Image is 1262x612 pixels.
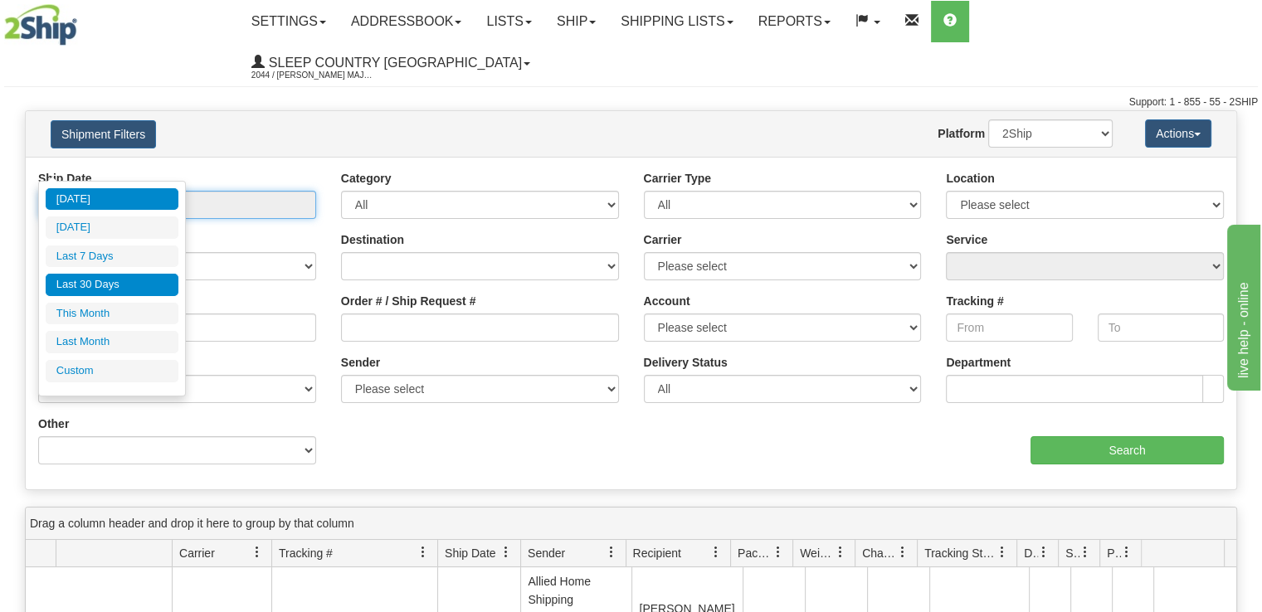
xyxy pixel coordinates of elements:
[764,538,792,566] a: Packages filter column settings
[239,1,339,42] a: Settings
[341,231,404,248] label: Destination
[243,538,271,566] a: Carrier filter column settings
[946,354,1011,371] label: Department
[946,293,1003,309] label: Tracking #
[644,231,682,248] label: Carrier
[738,545,772,561] span: Packages
[46,274,178,296] li: Last 30 Days
[341,170,392,187] label: Category
[946,170,994,187] label: Location
[644,354,728,371] label: Delivery Status
[1071,538,1099,566] a: Shipment Issues filter column settings
[1113,538,1141,566] a: Pickup Status filter column settings
[946,231,987,248] label: Service
[251,67,376,84] span: 2044 / [PERSON_NAME] Major [PERSON_NAME]
[988,538,1016,566] a: Tracking Status filter column settings
[889,538,917,566] a: Charge filter column settings
[239,42,543,84] a: Sleep Country [GEOGRAPHIC_DATA] 2044 / [PERSON_NAME] Major [PERSON_NAME]
[633,545,681,561] span: Recipient
[800,545,835,561] span: Weight
[46,303,178,325] li: This Month
[1024,545,1038,561] span: Delivery Status
[544,1,608,42] a: Ship
[4,4,77,46] img: logo2044.jpg
[1224,221,1260,391] iframe: chat widget
[1145,119,1211,148] button: Actions
[38,170,92,187] label: Ship Date
[51,120,156,148] button: Shipment Filters
[38,415,69,432] label: Other
[644,170,711,187] label: Carrier Type
[1031,436,1224,464] input: Search
[528,545,565,561] span: Sender
[1065,545,1079,561] span: Shipment Issues
[46,245,178,268] li: Last 7 Days
[26,508,1236,540] div: grid grouping header
[179,545,215,561] span: Carrier
[474,1,543,42] a: Lists
[46,216,178,239] li: [DATE]
[826,538,855,566] a: Weight filter column settings
[409,538,437,566] a: Tracking # filter column settings
[4,95,1258,109] div: Support: 1 - 855 - 55 - 2SHIP
[702,538,730,566] a: Recipient filter column settings
[746,1,843,42] a: Reports
[946,313,1072,342] input: From
[265,56,522,70] span: Sleep Country [GEOGRAPHIC_DATA]
[12,10,153,30] div: live help - online
[1107,545,1121,561] span: Pickup Status
[492,538,520,566] a: Ship Date filter column settings
[279,545,333,561] span: Tracking #
[924,545,996,561] span: Tracking Status
[46,188,178,211] li: [DATE]
[1098,313,1224,342] input: To
[608,1,745,42] a: Shipping lists
[339,1,475,42] a: Addressbook
[938,125,985,142] label: Platform
[46,331,178,353] li: Last Month
[46,360,178,382] li: Custom
[445,545,495,561] span: Ship Date
[644,293,690,309] label: Account
[862,545,897,561] span: Charge
[341,293,476,309] label: Order # / Ship Request #
[1030,538,1058,566] a: Delivery Status filter column settings
[597,538,626,566] a: Sender filter column settings
[341,354,380,371] label: Sender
